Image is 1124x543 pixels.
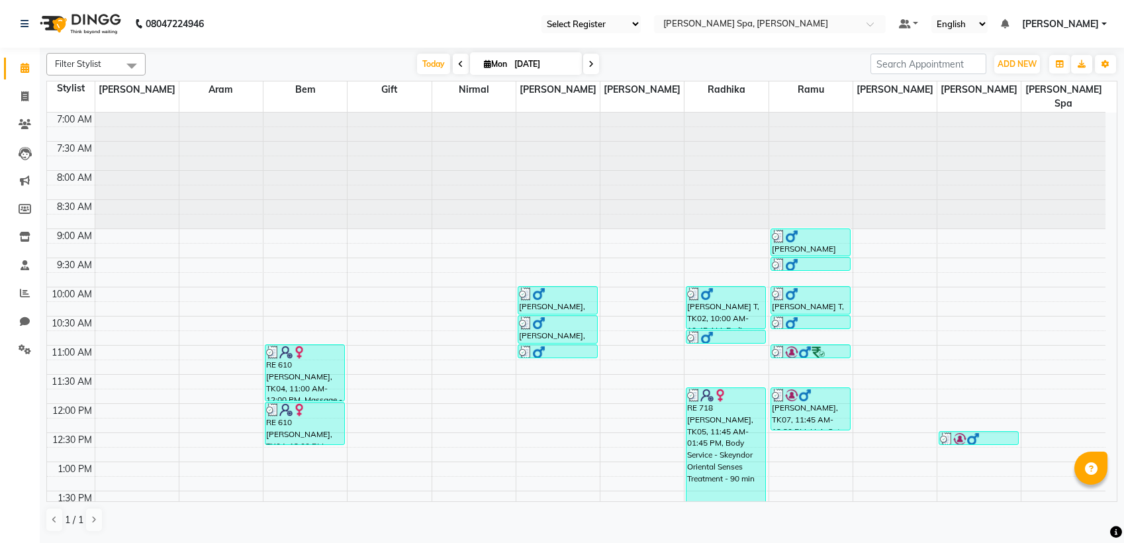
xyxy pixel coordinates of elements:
[54,113,95,126] div: 7:00 AM
[417,54,450,74] span: Today
[771,229,850,256] div: [PERSON_NAME] [PERSON_NAME], TK01, 09:00 AM-09:30 AM, Hair Cut Men (Stylist)
[348,81,431,98] span: Gift
[510,54,577,74] input: 2025-09-01
[769,81,853,98] span: Ramu
[518,345,597,358] div: [PERSON_NAME], TK06, 11:00 AM-11:15 AM, Short treatment - Head Massage 20 Min
[998,59,1037,69] span: ADD NEW
[1068,490,1111,530] iframe: chat widget
[1022,17,1099,31] span: [PERSON_NAME]
[1021,81,1105,112] span: [PERSON_NAME] Spa
[994,55,1040,74] button: ADD NEW
[432,81,516,98] span: Nirmal
[50,404,95,418] div: 12:00 PM
[49,375,95,389] div: 11:30 AM
[54,171,95,185] div: 8:00 AM
[50,433,95,447] div: 12:30 PM
[54,258,95,272] div: 9:30 AM
[771,316,850,328] div: Balakrishna T, TK02, 10:30 AM-10:45 AM, [PERSON_NAME] MEN'S GLOBAL COLOR
[481,59,510,69] span: Mon
[49,317,95,330] div: 10:30 AM
[179,81,263,98] span: Aram
[54,142,95,156] div: 7:30 AM
[771,345,850,358] div: [PERSON_NAME], TK03, 11:00 AM-11:15 AM, [PERSON_NAME] Trim
[686,287,765,328] div: [PERSON_NAME] T, TK02, 10:00 AM-10:45 AM, Pedicure - Intense Repair Pedicure
[686,330,765,343] div: [PERSON_NAME] T, TK02, 10:45 AM-11:00 AM, Nail Services - Cut & file
[54,200,95,214] div: 8:30 AM
[684,81,768,98] span: Radhika
[853,81,937,98] span: [PERSON_NAME]
[55,58,101,69] span: Filter Stylist
[34,5,124,42] img: logo
[54,229,95,243] div: 9:00 AM
[516,81,600,98] span: [PERSON_NAME]
[49,287,95,301] div: 10:00 AM
[95,81,179,98] span: [PERSON_NAME]
[55,491,95,505] div: 1:30 PM
[771,287,850,314] div: [PERSON_NAME] T, TK02, 10:00 AM-10:30 AM, Hair Cut Men (Stylist)
[146,5,204,42] b: 08047224946
[47,81,95,95] div: Stylist
[518,287,597,314] div: [PERSON_NAME], TK06, 10:00 AM-10:30 AM, Hair Cut Men (Stylist)
[265,403,344,444] div: RE 610 [PERSON_NAME], TK04, 12:00 PM-12:45 PM, Body Service - Organic Body Scrub
[518,316,597,343] div: [PERSON_NAME], TK06, 10:30 AM-11:00 AM, Barbar - Shaving
[939,432,1018,444] div: [PERSON_NAME], TK07, 12:30 PM-12:45 PM, Nail Services - Cut & file
[771,388,850,430] div: [PERSON_NAME], TK07, 11:45 AM-12:30 PM, Hair Cut Men (Stylist)
[686,388,765,503] div: RE 718 [PERSON_NAME], TK05, 11:45 AM-01:45 PM, Body Service - Skeyndor Oriental Senses Treatment ...
[771,258,850,270] div: [PERSON_NAME] [PERSON_NAME], TK01, 09:30 AM-09:45 AM, [PERSON_NAME] Trim
[65,513,83,527] span: 1 / 1
[937,81,1021,98] span: [PERSON_NAME]
[263,81,347,98] span: Bem
[265,345,344,401] div: RE 610 [PERSON_NAME], TK04, 11:00 AM-12:00 PM, Massage - Clear your Mind (60 Minutes)
[49,346,95,360] div: 11:00 AM
[600,81,684,98] span: [PERSON_NAME]
[55,462,95,476] div: 1:00 PM
[870,54,986,74] input: Search Appointment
